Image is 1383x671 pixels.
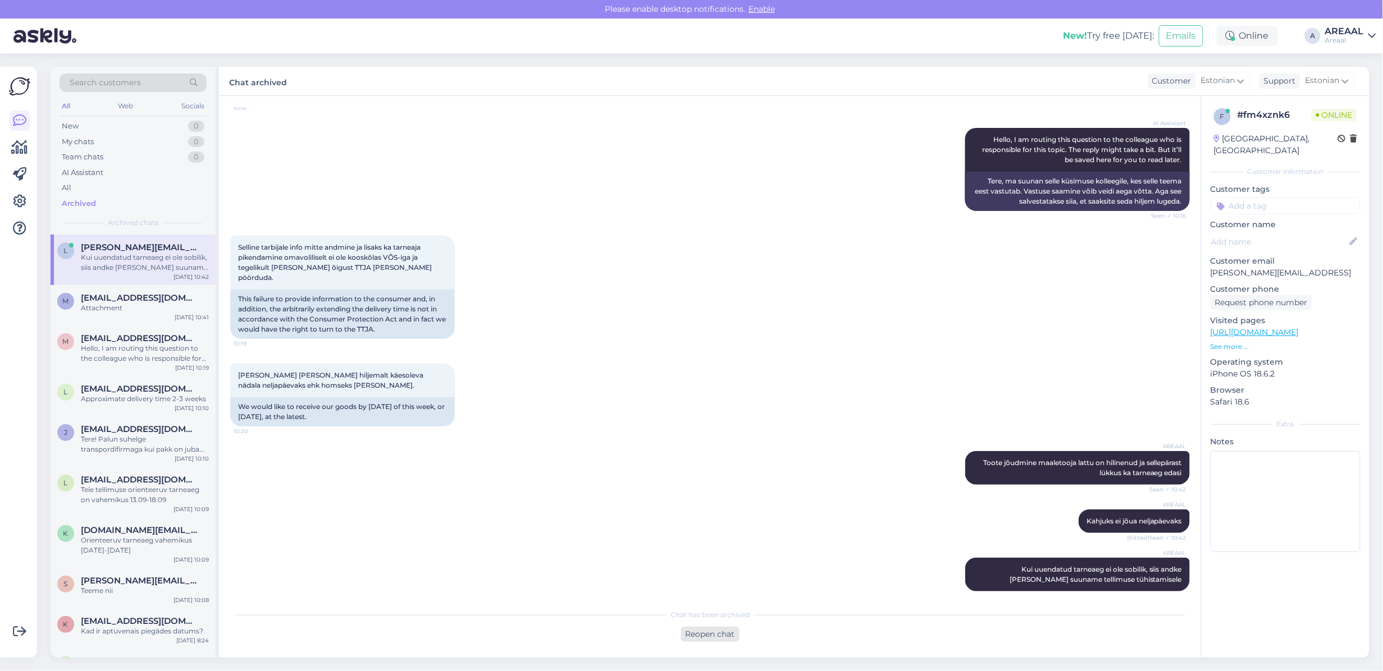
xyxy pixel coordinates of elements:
[1201,75,1235,87] span: Estonian
[230,397,455,426] div: We would like to receive our goods by [DATE] of this week, or [DATE], at the latest.
[1211,419,1361,429] div: Extra
[62,121,79,132] div: New
[174,555,209,564] div: [DATE] 10:09
[60,99,72,113] div: All
[81,576,198,586] span: steven.suubin@gmail.com
[1211,436,1361,448] p: Notes
[1211,356,1361,368] p: Operating system
[234,427,276,435] span: 10:20
[188,121,204,132] div: 0
[81,616,198,626] span: klinta2@inbox.lv
[81,656,198,667] span: linardsgrudulis2008@gmail.com
[1211,283,1361,295] p: Customer phone
[745,4,778,14] span: Enable
[81,252,209,273] div: Kui uuendatud tarneaeg ei ole sobilik, siis andke [PERSON_NAME] suuname tellimuse tühistamisele
[1211,315,1361,327] p: Visited pages
[62,167,103,178] div: AI Assistant
[81,293,198,303] span: marjutamberg@hot.ee
[1159,25,1203,47] button: Emails
[983,135,1184,164] span: Hello, I am routing this question to the colleague who is responsible for this topic. The reply m...
[81,424,198,434] span: jalgsema@gmail.com
[64,580,68,588] span: s
[70,77,141,89] span: Search customers
[62,198,96,209] div: Archived
[1144,500,1186,509] span: AREAAL
[9,76,30,97] img: Askly Logo
[64,479,68,487] span: L
[62,136,94,148] div: My chats
[1144,119,1186,127] span: AI Assistant
[1325,27,1364,36] div: AREAAL
[1144,485,1186,494] span: Seen ✓ 10:42
[81,434,209,454] div: Tere! Palun suhelge transpordifirmaga kui pakk on juba välja saadetud.
[670,610,750,620] span: Chat has been archived
[1211,267,1361,279] p: [PERSON_NAME][EMAIL_ADDRESS]
[81,242,198,252] span: Laura.kane462@gmail.con
[1220,112,1225,121] span: f
[176,636,209,645] div: [DATE] 8:24
[81,626,209,636] div: Kad ir aptuvenais piegādes datums?
[81,485,209,505] div: Teie tellimuse orienteeruv tarneaeg on vahemikus 13.09-18.09
[229,73,287,89] label: Chat archived
[983,458,1184,477] span: Toote jõudmine maaletooja lattu on hilinenud ja sellepärast lükkus ka tarneaeg edasi
[1144,549,1186,557] span: AREAAL
[1211,384,1361,396] p: Browser
[1211,396,1361,408] p: Safari 18.6
[62,151,103,163] div: Team chats
[1148,75,1192,87] div: Customer
[81,333,198,343] span: mehmetttoral@yahoo.com
[1325,36,1364,45] div: Areaal
[81,343,209,364] div: Hello, I am routing this question to the colleague who is responsible for this topic. The reply m...
[1144,442,1186,451] span: AREAAL
[174,505,209,513] div: [DATE] 10:09
[1305,28,1321,44] div: A
[1211,368,1361,380] p: iPhone OS 18.6.2
[1211,327,1299,337] a: [URL][DOMAIN_NAME]
[63,529,69,537] span: k
[238,243,433,282] span: Selline tarbijale info mitte andmine ja lisaks ka tarneaja pikendamine omavoliliselt ei ole koosk...
[63,620,69,628] span: k
[230,289,455,339] div: This failure to provide information to the consumer and, in addition, the arbitrarily extending t...
[1325,27,1376,45] a: AREAALAreaal
[1238,108,1312,122] div: # fm4xznk6
[179,99,207,113] div: Socials
[1211,255,1361,267] p: Customer email
[1211,167,1361,177] div: Customer information
[64,388,68,396] span: l
[175,364,209,372] div: [DATE] 10:19
[1010,565,1184,583] span: Kui uuendatud tarneaeg ei ole sobilik, siis andke [PERSON_NAME] suuname tellimuse tühistamisele
[81,525,198,535] span: kangoll.online@gmail.com
[1144,592,1186,600] span: Seen ✓ 10:42
[1087,517,1182,525] span: Kahjuks ei jõua neljapäevaks
[63,337,69,346] span: m
[1211,236,1348,248] input: Add name
[1064,29,1154,43] div: Try free [DATE]:
[81,303,209,313] div: Attachment
[81,586,209,596] div: Teeme nii
[81,394,209,404] div: Approximate delivery time 2-3 weeks
[1259,75,1296,87] div: Support
[1211,219,1361,231] p: Customer name
[63,297,69,305] span: m
[1211,197,1361,214] input: Add a tag
[116,99,136,113] div: Web
[175,404,209,412] div: [DATE] 10:10
[62,182,71,194] div: All
[188,136,204,148] div: 0
[175,313,209,321] div: [DATE] 10:41
[1128,534,1186,542] span: (Edited) Seen ✓ 10:42
[64,246,68,255] span: L
[234,339,276,348] span: 10:19
[1144,212,1186,220] span: Seen ✓ 10:16
[174,596,209,604] div: [DATE] 10:08
[81,384,198,394] span: lileikistomas@gmail.com
[1211,295,1312,310] div: Request phone number
[174,273,209,281] div: [DATE] 10:42
[64,428,67,436] span: j
[108,218,158,228] span: Archived chats
[81,475,198,485] span: Laurakane462@gmail.com
[681,627,740,642] div: Reopen chat
[1217,26,1278,46] div: Online
[175,454,209,463] div: [DATE] 10:10
[1306,75,1340,87] span: Estonian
